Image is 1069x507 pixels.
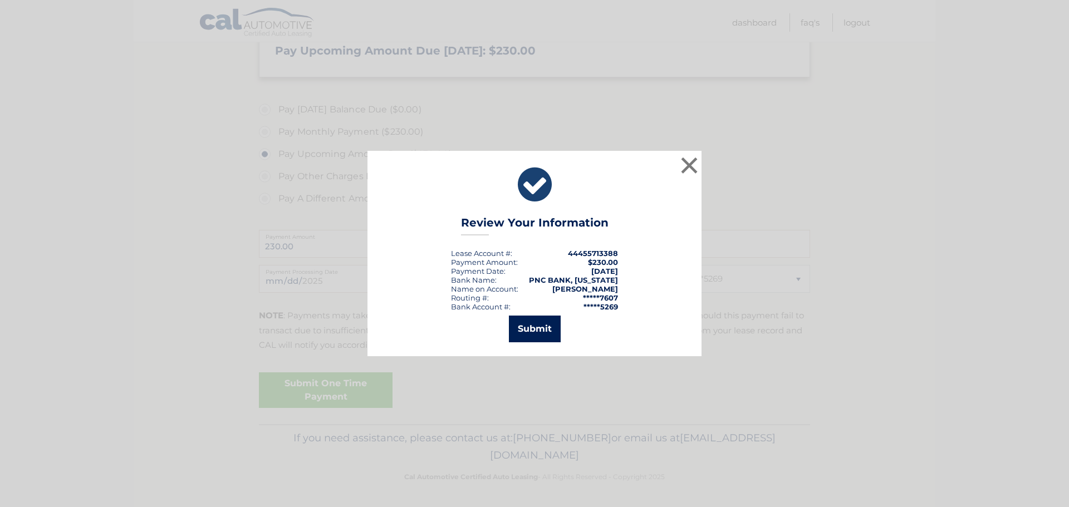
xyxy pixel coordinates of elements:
strong: [PERSON_NAME] [552,284,618,293]
div: : [451,267,506,275]
div: Routing #: [451,293,489,302]
div: Bank Name: [451,275,497,284]
div: Payment Amount: [451,258,518,267]
span: [DATE] [591,267,618,275]
span: Payment Date [451,267,504,275]
h3: Review Your Information [461,216,609,235]
strong: 44455713388 [568,249,618,258]
div: Bank Account #: [451,302,511,311]
strong: PNC BANK, [US_STATE] [529,275,618,284]
span: $230.00 [588,258,618,267]
div: Lease Account #: [451,249,512,258]
button: Submit [509,316,561,342]
button: × [678,154,700,176]
div: Name on Account: [451,284,518,293]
